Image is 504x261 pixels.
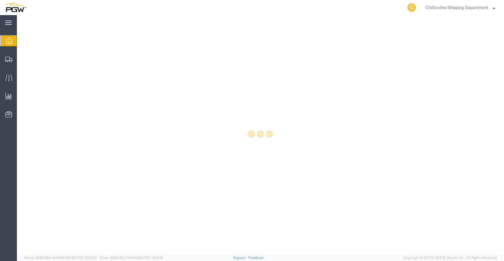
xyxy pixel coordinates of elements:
a: Support [233,256,248,259]
button: Chillicothe Shipping Department [425,4,496,11]
span: Chillicothe Shipping Department [426,4,488,11]
a: Feedback [248,256,264,259]
span: Copyright © [DATE]-[DATE] Agistix Inc., All Rights Reserved [404,255,497,260]
span: [DATE] 08:10:16 [140,256,163,259]
img: logo [4,3,26,12]
span: Client: 2025.18.0-7346316 [99,256,163,259]
span: Server: 2025.18.0-4e47823f9d1 [24,256,97,259]
span: [DATE] 10:23:21 [73,256,97,259]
